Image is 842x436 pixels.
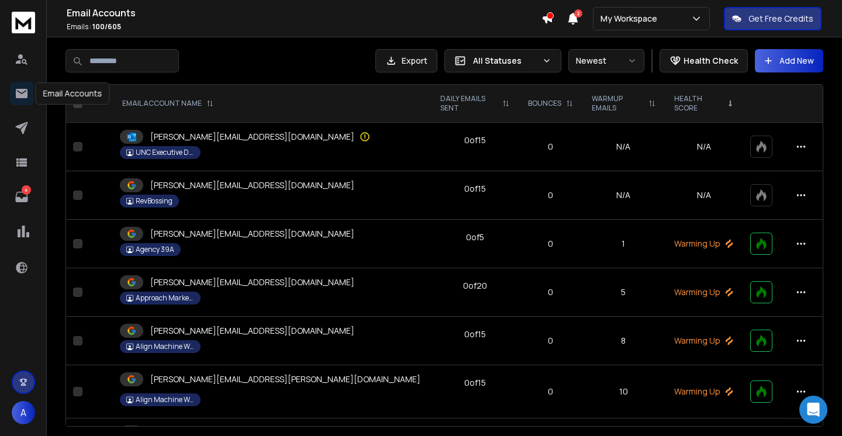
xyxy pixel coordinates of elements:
[136,293,194,303] p: Approach Marketing
[526,335,575,347] p: 0
[440,94,498,113] p: DAILY EMAILS SENT
[526,386,575,397] p: 0
[574,9,582,18] span: 2
[150,131,354,143] p: [PERSON_NAME][EMAIL_ADDRESS][DOMAIN_NAME]
[672,238,736,250] p: Warming Up
[672,189,736,201] p: N/A
[463,280,487,292] div: 0 of 20
[92,22,121,32] span: 100 / 605
[592,94,643,113] p: WARMUP EMAILS
[67,6,541,20] h1: Email Accounts
[672,335,736,347] p: Warming Up
[12,12,35,33] img: logo
[150,179,354,191] p: [PERSON_NAME][EMAIL_ADDRESS][DOMAIN_NAME]
[526,238,575,250] p: 0
[136,342,194,351] p: Align Machine Works
[755,49,823,72] button: Add New
[473,55,537,67] p: All Statuses
[150,373,420,385] p: [PERSON_NAME][EMAIL_ADDRESS][PERSON_NAME][DOMAIN_NAME]
[672,141,736,153] p: N/A
[582,123,664,171] td: N/A
[136,395,194,404] p: Align Machine Works
[526,286,575,298] p: 0
[22,185,31,195] p: 4
[12,401,35,424] button: A
[150,325,354,337] p: [PERSON_NAME][EMAIL_ADDRESS][DOMAIN_NAME]
[799,396,827,424] div: Open Intercom Messenger
[136,245,174,254] p: Agency 39A
[674,94,722,113] p: HEALTH SCORE
[67,22,541,32] p: Emails :
[464,134,486,146] div: 0 of 15
[526,189,575,201] p: 0
[724,7,822,30] button: Get Free Credits
[464,183,486,195] div: 0 of 15
[601,13,662,25] p: My Workspace
[36,82,110,105] div: Email Accounts
[748,13,813,25] p: Get Free Credits
[464,328,486,340] div: 0 of 15
[672,386,736,397] p: Warming Up
[10,185,33,209] a: 4
[660,49,748,72] button: Health Check
[582,317,664,365] td: 8
[582,220,664,268] td: 1
[464,377,486,389] div: 0 of 15
[582,171,664,220] td: N/A
[150,228,354,240] p: [PERSON_NAME][EMAIL_ADDRESS][DOMAIN_NAME]
[375,49,437,72] button: Export
[672,286,736,298] p: Warming Up
[150,276,354,288] p: [PERSON_NAME][EMAIL_ADDRESS][DOMAIN_NAME]
[136,196,172,206] p: RevBossing
[122,99,213,108] div: EMAIL ACCOUNT NAME
[568,49,644,72] button: Newest
[528,99,561,108] p: BOUNCES
[526,141,575,153] p: 0
[466,231,484,243] div: 0 of 5
[684,55,738,67] p: Health Check
[582,365,664,418] td: 10
[136,148,194,157] p: UNC Executive Development
[582,268,664,317] td: 5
